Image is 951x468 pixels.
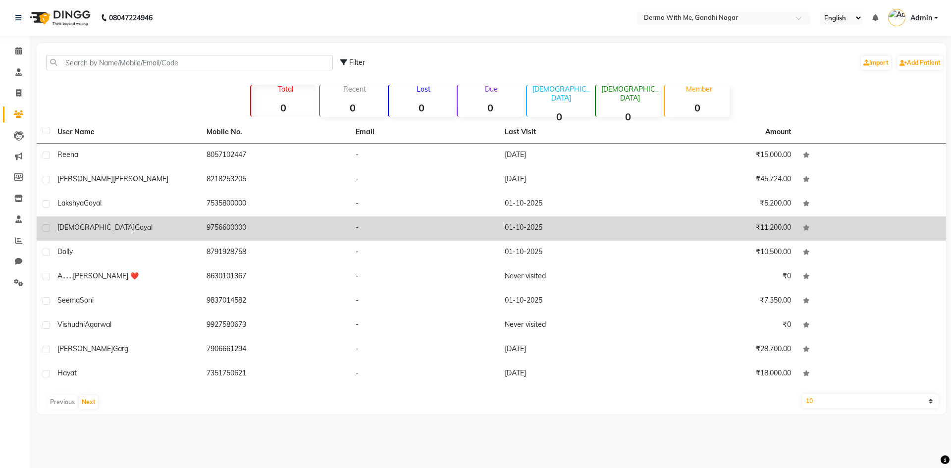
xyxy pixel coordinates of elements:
[201,192,350,216] td: 7535800000
[85,320,111,329] span: Agarwal
[350,362,499,386] td: -
[499,338,648,362] td: [DATE]
[910,13,932,23] span: Admin
[499,168,648,192] td: [DATE]
[499,362,648,386] td: [DATE]
[57,368,77,377] span: Hayat
[648,168,797,192] td: ₹45,724.00
[201,313,350,338] td: 9927580673
[665,102,730,114] strong: 0
[499,192,648,216] td: 01-10-2025
[531,85,592,103] p: [DEMOGRAPHIC_DATA]
[251,102,316,114] strong: 0
[648,192,797,216] td: ₹5,200.00
[57,150,78,159] span: Reena
[201,362,350,386] td: 7351750621
[669,85,730,94] p: Member
[135,223,153,232] span: Goyal
[458,102,523,114] strong: 0
[499,144,648,168] td: [DATE]
[389,102,454,114] strong: 0
[648,241,797,265] td: ₹10,500.00
[57,247,73,256] span: Dolly
[109,4,153,32] b: 08047224946
[320,102,385,114] strong: 0
[393,85,454,94] p: Lost
[84,199,102,208] span: Goyal
[759,121,797,143] th: Amount
[46,55,333,70] input: Search by Name/Mobile/Email/Code
[201,144,350,168] td: 8057102447
[201,241,350,265] td: 8791928758
[350,121,499,144] th: Email
[79,395,98,409] button: Next
[460,85,523,94] p: Due
[113,344,128,353] span: Garg
[201,289,350,313] td: 9837014582
[499,313,648,338] td: Never visited
[648,144,797,168] td: ₹15,000.00
[73,271,139,280] span: [PERSON_NAME] ❤️
[57,223,135,232] span: [DEMOGRAPHIC_DATA]
[499,121,648,144] th: Last Visit
[897,56,943,70] a: Add Patient
[57,296,80,305] span: Seema
[499,241,648,265] td: 01-10-2025
[350,338,499,362] td: -
[350,168,499,192] td: -
[113,174,168,183] span: [PERSON_NAME]
[648,216,797,241] td: ₹11,200.00
[52,121,201,144] th: User Name
[57,174,113,183] span: [PERSON_NAME]
[57,271,73,280] span: A.......
[57,320,85,329] span: Vishudhi
[201,338,350,362] td: 7906661294
[350,289,499,313] td: -
[350,192,499,216] td: -
[888,9,905,26] img: Admin
[255,85,316,94] p: Total
[350,216,499,241] td: -
[350,265,499,289] td: -
[57,199,84,208] span: Lakshya
[350,313,499,338] td: -
[499,216,648,241] td: 01-10-2025
[499,265,648,289] td: Never visited
[648,289,797,313] td: ₹7,350.00
[499,289,648,313] td: 01-10-2025
[596,110,661,123] strong: 0
[648,313,797,338] td: ₹0
[201,121,350,144] th: Mobile No.
[201,216,350,241] td: 9756600000
[349,58,365,67] span: Filter
[350,241,499,265] td: -
[201,168,350,192] td: 8218253205
[80,296,94,305] span: Soni
[324,85,385,94] p: Recent
[25,4,93,32] img: logo
[600,85,661,103] p: [DEMOGRAPHIC_DATA]
[57,344,113,353] span: [PERSON_NAME]
[648,362,797,386] td: ₹18,000.00
[527,110,592,123] strong: 0
[648,338,797,362] td: ₹28,700.00
[350,144,499,168] td: -
[861,56,891,70] a: Import
[648,265,797,289] td: ₹0
[201,265,350,289] td: 8630101367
